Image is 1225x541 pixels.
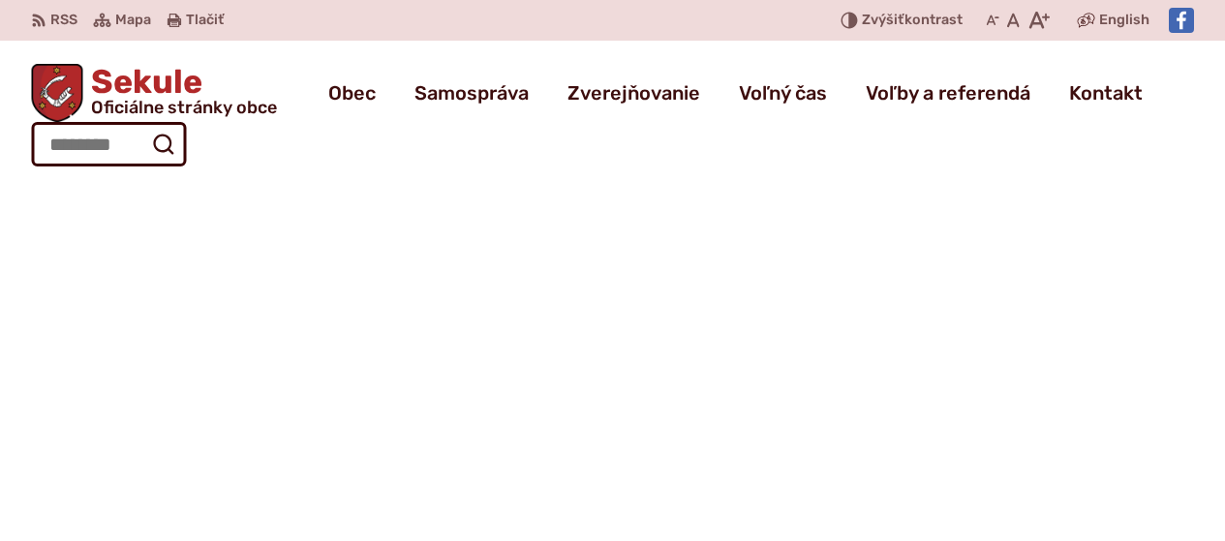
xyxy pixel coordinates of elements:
span: Tlačiť [186,13,224,29]
span: Oficiálne stránky obce [91,99,277,116]
span: Mapa [115,9,151,32]
a: Voľný čas [739,66,827,120]
a: Kontakt [1069,66,1143,120]
span: Zvýšiť [862,12,904,28]
a: Logo Sekule, prejsť na domovskú stránku. [31,64,277,122]
span: English [1099,9,1149,32]
a: Zverejňovanie [567,66,700,120]
span: RSS [50,9,77,32]
img: Prejsť na Facebook stránku [1169,8,1194,33]
span: kontrast [862,13,963,29]
img: Prejsť na domovskú stránku [31,64,83,122]
a: English [1095,9,1153,32]
a: Obec [328,66,376,120]
h1: Sekule [83,66,277,116]
a: Samospráva [414,66,529,120]
a: Voľby a referendá [866,66,1030,120]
